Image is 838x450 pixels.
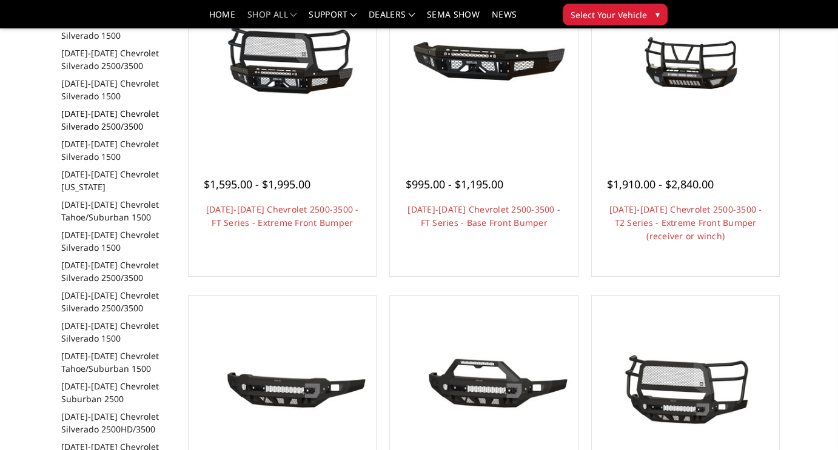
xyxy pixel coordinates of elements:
span: Select Your Vehicle [571,8,647,21]
a: [DATE]-[DATE] Chevrolet Silverado 1500 [61,137,176,163]
span: $1,595.00 - $1,995.00 [204,177,310,191]
img: 2024-2025 Chevrolet 2500-3500 - Freedom Series - Extreme Front Bumper [595,347,776,432]
span: $1,910.00 - $2,840.00 [607,177,714,191]
a: [DATE]-[DATE] Chevrolet Suburban 2500 [61,380,176,405]
a: News [492,10,517,28]
span: $995.00 - $1,195.00 [405,177,503,191]
a: Dealers [369,10,415,28]
a: [DATE]-[DATE] Chevrolet 2500-3500 - T2 Series - Extreme Front Bumper (receiver or winch) [609,203,762,242]
a: SEMA Show [427,10,480,28]
a: [DATE]-[DATE] Chevrolet Tahoe/Suburban 1500 [61,349,176,375]
a: Home [209,10,235,28]
img: 2024-2025 Chevrolet 2500-3500 - Freedom Series - Base Front Bumper (non-winch) [192,347,373,432]
a: [DATE]-[DATE] Chevrolet Silverado 2500/3500 [61,289,176,314]
a: [DATE]-[DATE] Chevrolet Silverado 2500HD/3500 [61,410,176,435]
button: Select Your Vehicle [563,4,668,25]
a: [DATE]-[DATE] Chevrolet Silverado 1500 [61,77,176,102]
a: [DATE]-[DATE] Chevrolet Silverado 1500 [61,319,176,345]
iframe: Chat Widget [777,392,838,450]
a: [DATE]-[DATE] Chevrolet [US_STATE] [61,168,176,193]
a: [DATE]-[DATE] Chevrolet Silverado 1500 [61,16,176,42]
a: [DATE]-[DATE] Chevrolet Silverado 2500/3500 [61,107,176,133]
img: 2024-2025 Chevrolet 2500-3500 - Freedom Series - Sport Front Bumper (non-winch) [393,347,574,432]
span: ▾ [655,8,660,21]
a: [DATE]-[DATE] Chevrolet Tahoe/Suburban 1500 [61,198,176,223]
a: [DATE]-[DATE] Chevrolet 2500-3500 - FT Series - Base Front Bumper [407,203,560,228]
a: shop all [247,10,297,28]
a: [DATE]-[DATE] Chevrolet Silverado 1500 [61,228,176,254]
a: [DATE]-[DATE] Chevrolet Silverado 2500/3500 [61,259,176,284]
a: [DATE]-[DATE] Chevrolet Silverado 2500/3500 [61,47,176,72]
a: Support [309,10,357,28]
a: [DATE]-[DATE] Chevrolet 2500-3500 - FT Series - Extreme Front Bumper [206,203,359,228]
